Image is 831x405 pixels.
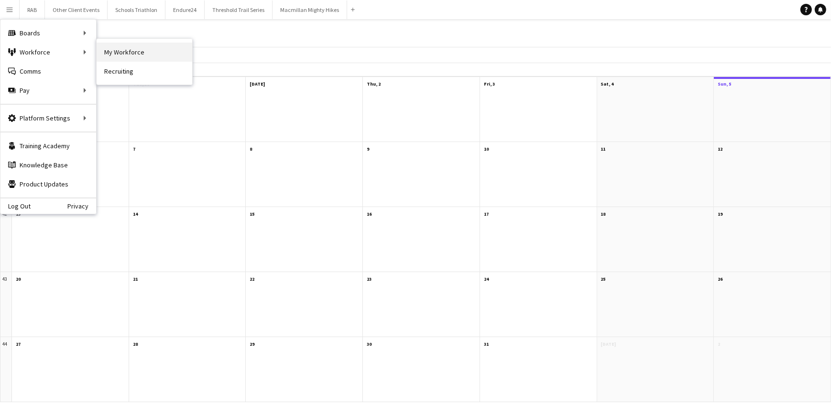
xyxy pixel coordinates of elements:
[718,211,722,217] span: 19
[133,211,138,217] span: 14
[718,146,722,152] span: 12
[273,0,347,19] button: Macmillan Mighty Hikes
[97,43,192,62] a: My Workforce
[97,62,192,81] a: Recruiting
[367,341,372,347] span: 30
[133,276,138,282] span: 21
[601,211,606,217] span: 18
[45,0,108,19] button: Other Client Events
[601,276,606,282] span: 25
[205,0,273,19] button: Threshold Trail Series
[718,341,720,347] span: 2
[0,207,12,272] div: 42
[601,146,606,152] span: 11
[367,81,381,87] span: Thu, 2
[0,23,96,43] div: Boards
[0,202,31,210] a: Log Out
[484,276,489,282] span: 24
[367,276,372,282] span: 23
[16,276,21,282] span: 20
[133,341,138,347] span: 28
[0,62,96,81] a: Comms
[250,211,254,217] span: 15
[0,109,96,128] div: Platform Settings
[0,136,96,155] a: Training Academy
[601,341,616,347] span: [DATE]
[133,146,135,152] span: 7
[0,337,12,402] div: 44
[484,146,489,152] span: 10
[0,175,96,194] a: Product Updates
[250,81,265,87] span: [DATE]
[250,276,254,282] span: 22
[484,211,489,217] span: 17
[250,146,252,152] span: 8
[718,81,731,87] span: Sun, 5
[67,202,96,210] a: Privacy
[108,0,165,19] button: Schools Triathlon
[601,81,614,87] span: Sat, 4
[367,211,372,217] span: 16
[367,146,369,152] span: 9
[0,81,96,100] div: Pay
[484,81,495,87] span: Fri, 3
[718,276,722,282] span: 26
[165,0,205,19] button: Endure24
[0,43,96,62] div: Workforce
[20,0,45,19] button: RAB
[484,341,489,347] span: 31
[0,272,12,337] div: 43
[16,341,21,347] span: 27
[0,155,96,175] a: Knowledge Base
[250,341,254,347] span: 29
